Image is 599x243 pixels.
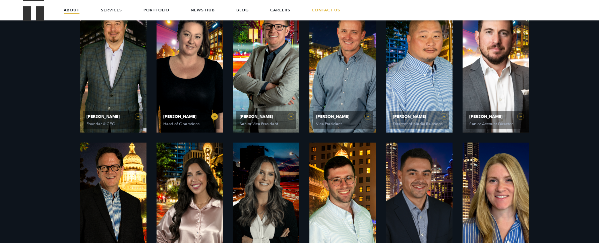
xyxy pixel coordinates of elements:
span: [PERSON_NAME] [86,114,139,118]
span: Senior Account Director [469,122,521,126]
span: Director of Media Relations [393,122,444,126]
span: [PERSON_NAME] [393,114,446,118]
span: Founder & CEO [86,122,138,126]
span: Senior Vice President [240,122,291,126]
span: Vice President [316,122,368,126]
span: Head of Operations [163,122,215,126]
span: [PERSON_NAME] [316,114,369,118]
span: [PERSON_NAME] [240,114,293,118]
span: [PERSON_NAME] [163,114,216,118]
span: [PERSON_NAME] [469,114,522,118]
